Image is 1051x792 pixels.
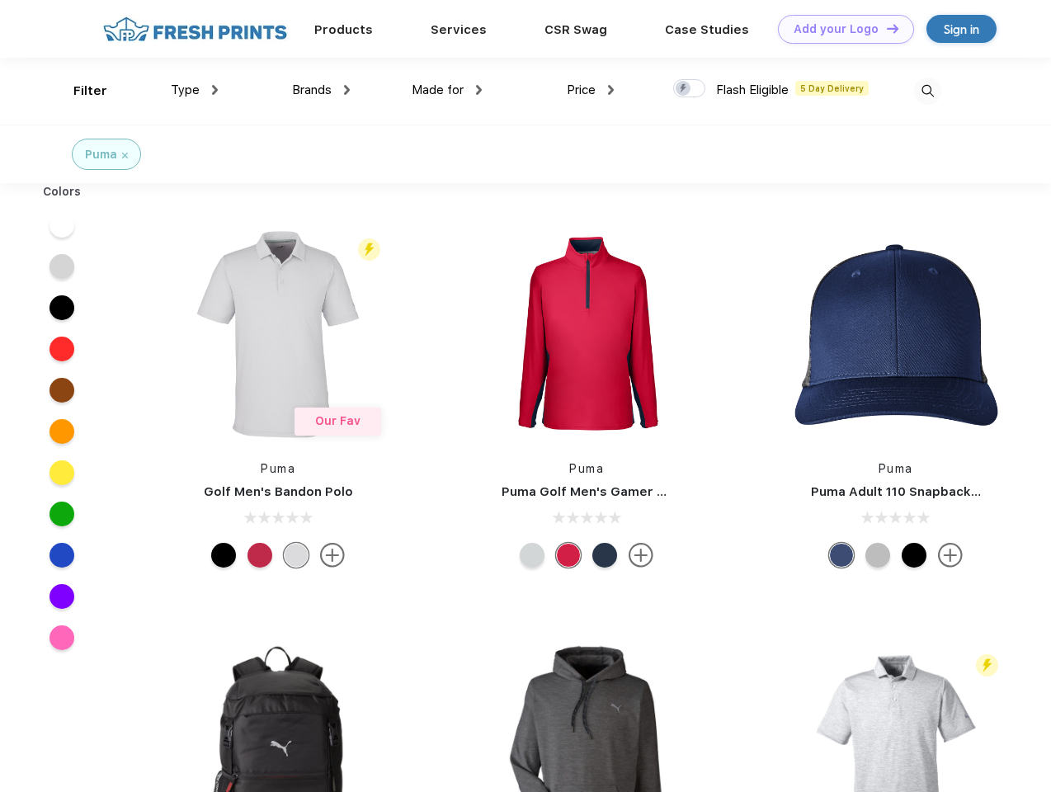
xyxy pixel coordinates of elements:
[122,153,128,158] img: filter_cancel.svg
[315,414,361,427] span: Our Fav
[477,224,696,444] img: func=resize&h=266
[567,82,596,97] span: Price
[544,22,607,37] a: CSR Swag
[795,81,869,96] span: 5 Day Delivery
[292,82,332,97] span: Brands
[320,543,345,568] img: more.svg
[716,82,789,97] span: Flash Eligible
[914,78,941,105] img: desktop_search.svg
[976,654,998,676] img: flash_active_toggle.svg
[412,82,464,97] span: Made for
[944,20,979,39] div: Sign in
[85,146,117,163] div: Puma
[794,22,879,36] div: Add your Logo
[786,224,1006,444] img: func=resize&h=266
[204,484,353,499] a: Golf Men's Bandon Polo
[520,543,544,568] div: High Rise
[168,224,388,444] img: func=resize&h=266
[261,462,295,475] a: Puma
[879,462,913,475] a: Puma
[314,22,373,37] a: Products
[938,543,963,568] img: more.svg
[887,24,898,33] img: DT
[829,543,854,568] div: Peacoat Qut Shd
[629,543,653,568] img: more.svg
[358,238,380,261] img: flash_active_toggle.svg
[608,85,614,95] img: dropdown.png
[502,484,762,499] a: Puma Golf Men's Gamer Golf Quarter-Zip
[211,543,236,568] div: Puma Black
[247,543,272,568] div: Ski Patrol
[556,543,581,568] div: Ski Patrol
[569,462,604,475] a: Puma
[926,15,997,43] a: Sign in
[98,15,292,44] img: fo%20logo%202.webp
[284,543,309,568] div: High Rise
[902,543,926,568] div: Pma Blk Pma Blk
[476,85,482,95] img: dropdown.png
[171,82,200,97] span: Type
[31,183,94,200] div: Colors
[865,543,890,568] div: Quarry with Brt Whit
[431,22,487,37] a: Services
[344,85,350,95] img: dropdown.png
[592,543,617,568] div: Navy Blazer
[73,82,107,101] div: Filter
[212,85,218,95] img: dropdown.png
